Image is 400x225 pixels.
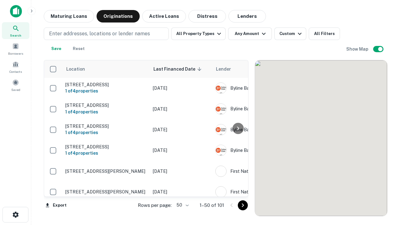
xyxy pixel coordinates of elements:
button: Go to next page [238,200,248,210]
p: [DATE] [153,126,209,133]
a: Saved [2,77,29,93]
p: [STREET_ADDRESS] [65,123,147,129]
div: Custom [279,30,303,37]
button: Save your search to get updates of matches that match your search criteria. [46,42,66,55]
p: Enter addresses, locations or lender names [49,30,150,37]
img: picture [216,187,226,197]
div: Byline Bank [215,82,309,94]
a: Borrowers [2,40,29,57]
iframe: Chat Widget [369,175,400,205]
button: Originations [97,10,140,22]
p: [DATE] [153,188,209,195]
p: [STREET_ADDRESS][PERSON_NAME] [65,168,147,174]
div: 0 0 [255,60,387,216]
button: Any Amount [228,27,272,40]
h6: Show Map [346,46,369,52]
a: Contacts [2,58,29,75]
h6: 1 of 4 properties [65,87,147,94]
p: [STREET_ADDRESS][PERSON_NAME] [65,189,147,195]
img: picture [216,166,226,177]
p: [DATE] [153,85,209,92]
button: Maturing Loans [44,10,94,22]
button: Custom [274,27,306,40]
h6: 1 of 4 properties [65,150,147,157]
span: Saved [11,87,20,92]
div: Byline Bank [215,124,309,135]
th: Lender [212,60,312,78]
div: 50 [174,201,190,210]
p: [DATE] [153,168,209,175]
p: [STREET_ADDRESS] [65,82,147,87]
p: Rows per page: [138,202,172,209]
button: Enter addresses, locations or lender names [44,27,169,40]
div: Byline Bank [215,145,309,156]
p: [DATE] [153,106,209,112]
button: Export [44,201,68,210]
p: [DATE] [153,147,209,154]
p: 1–50 of 101 [200,202,224,209]
span: Lender [216,65,231,73]
button: Distress [188,10,226,22]
button: Reset [69,42,89,55]
p: [STREET_ADDRESS] [65,102,147,108]
th: Location [62,60,150,78]
button: Active Loans [142,10,186,22]
button: Lenders [228,10,266,22]
h6: 1 of 4 properties [65,129,147,136]
div: First Nations Bank [215,186,309,197]
button: All Filters [309,27,340,40]
h6: 1 of 4 properties [65,108,147,115]
button: All Property Types [171,27,226,40]
img: picture [216,145,226,156]
img: capitalize-icon.png [10,5,22,17]
span: Search [10,33,21,38]
img: picture [216,83,226,93]
th: Last Financed Date [150,60,212,78]
p: [STREET_ADDRESS] [65,144,147,150]
span: Contacts [9,69,22,74]
span: Last Financed Date [153,65,203,73]
span: Location [66,65,93,73]
img: picture [216,124,226,135]
a: Search [2,22,29,39]
img: picture [216,104,226,114]
div: First Nations Bank [215,166,309,177]
div: Byline Bank [215,103,309,115]
span: Borrowers [8,51,23,56]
